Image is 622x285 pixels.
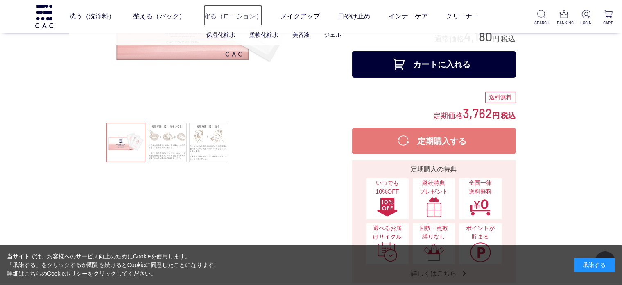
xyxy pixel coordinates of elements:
p: RANKING [557,20,571,26]
p: LOGIN [579,20,593,26]
a: 守る（ローション） [204,5,262,28]
img: ポイントが貯まる [470,242,491,262]
span: 円 [493,112,500,120]
a: クリーナー [446,5,479,28]
img: logo [34,5,54,28]
p: CART [601,20,615,26]
a: LOGIN [579,10,593,26]
span: 回数・点数縛りなし [417,224,451,242]
img: 全国一律送料無料 [470,197,491,217]
span: 全国一律 送料無料 [463,179,497,196]
a: 柔軟化粧水 [250,32,278,38]
span: 選べるお届けサイクル [371,224,405,242]
img: いつでも10%OFF [377,197,398,217]
span: いつでも10%OFF [371,179,405,196]
a: インナーケア [389,5,428,28]
div: 当サイトでは、お客様へのサービス向上のためにCookieを使用します。 「承諾する」をクリックするか閲覧を続けるとCookieに同意したことになります。 詳細はこちらの をクリックしてください。 [7,252,220,278]
a: 日やけ止め [338,5,371,28]
span: 4,180 [464,29,493,44]
span: 定期価格 [434,111,463,120]
button: 定期購入する [352,128,516,154]
button: カートに入れる [352,51,516,78]
a: 定期購入の特典 いつでも10%OFFいつでも10%OFF 継続特典プレゼント継続特典プレゼント 全国一律送料無料全国一律送料無料 選べるお届けサイクル選べるお届けサイクル 回数・点数縛りなし回数... [352,160,516,283]
div: 承諾する [574,258,615,272]
a: CART [601,10,615,26]
p: SEARCH [535,20,549,26]
img: 回数・点数縛りなし [423,242,445,262]
div: 定期購入の特典 [355,164,513,174]
a: メイクアップ [280,5,320,28]
div: 送料無料 [485,92,516,103]
a: SEARCH [535,10,549,26]
img: 選べるお届けサイクル [377,242,398,262]
span: ポイントが貯まる [463,224,497,242]
a: RANKING [557,10,571,26]
img: 継続特典プレゼント [423,197,445,217]
span: 継続特典 プレゼント [417,179,451,196]
a: ジェル [324,32,342,38]
a: 整える（パック） [133,5,185,28]
a: 美容液 [293,32,310,38]
span: 税込 [501,112,516,120]
a: 洗う（洗浄料） [69,5,115,28]
a: Cookieポリシー [47,270,88,277]
span: 円 [493,35,500,43]
span: 税込 [501,35,516,43]
a: 保湿化粧水 [207,32,235,38]
span: 3,762 [463,105,493,121]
